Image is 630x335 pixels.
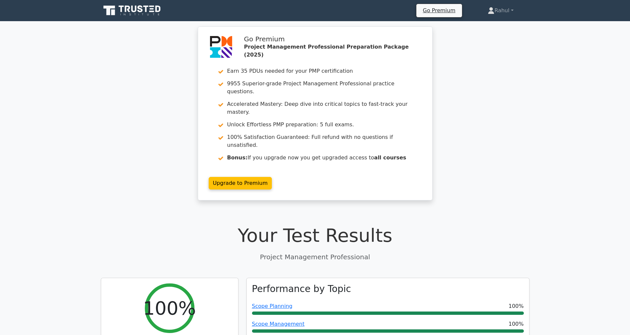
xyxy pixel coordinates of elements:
a: Rahul [472,4,529,17]
h3: Performance by Topic [252,283,351,295]
a: Scope Planning [252,303,293,309]
span: 100% [509,302,524,310]
p: Project Management Professional [101,252,529,262]
a: Scope Management [252,321,305,327]
h2: 100% [143,297,196,319]
a: Go Premium [419,6,459,15]
span: 100% [509,320,524,328]
a: Upgrade to Premium [209,177,272,189]
h1: Your Test Results [101,224,529,246]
